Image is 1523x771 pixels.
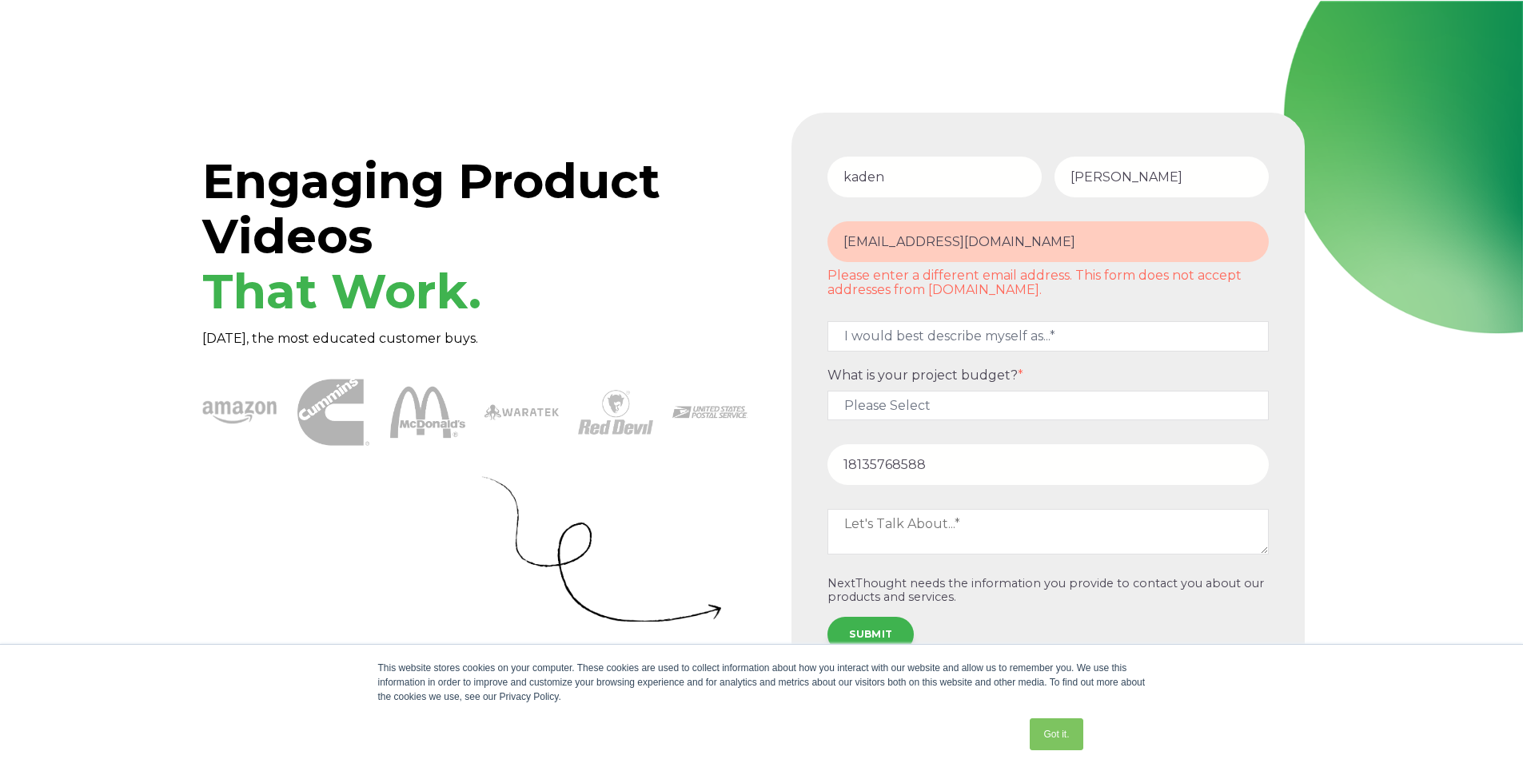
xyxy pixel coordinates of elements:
input: Email Address* [827,221,1269,262]
input: SUBMIT [827,617,914,652]
span: What is your project budget? [827,368,1018,383]
p: NextThought needs the information you provide to contact you about our products and services. [827,577,1269,605]
img: Waratek logo [484,375,560,450]
img: Cummins [297,376,369,448]
input: Phone number* [827,444,1269,485]
span: Engaging Product Videos [202,152,660,320]
a: Got it. [1030,718,1082,750]
span: That Work. [202,262,481,320]
img: Red Devil [578,375,653,450]
div: This website stores cookies on your computer. These cookies are used to collect information about... [378,661,1146,704]
span: [DATE], the most educated customer buys. [202,331,478,346]
label: Please enter a different email address. This form does not accept addresses from [DOMAIN_NAME]. [827,268,1269,297]
img: amazon-1 [202,375,277,450]
img: USPS [672,375,748,450]
img: McDonalds 1 [390,375,465,450]
input: Last Name* [1055,157,1269,197]
input: First Name* [827,157,1042,197]
img: Curly Arrow [481,475,721,622]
